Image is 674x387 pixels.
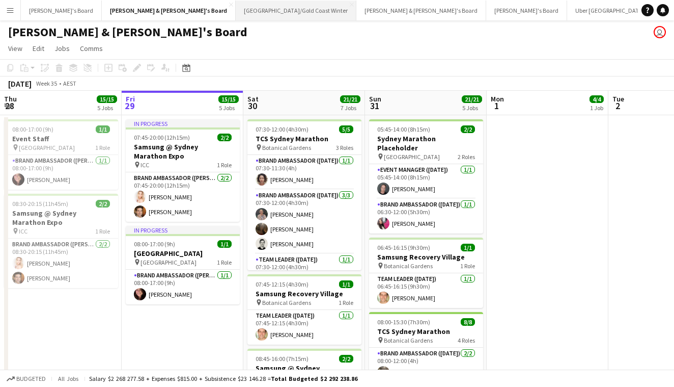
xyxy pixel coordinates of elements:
h3: Samsung Recovery Village [247,289,361,298]
span: Edit [33,44,44,53]
span: 31 [368,100,381,112]
h3: [GEOGRAPHIC_DATA] [126,249,240,258]
app-card-role: Event Manager ([DATE])1/105:45-14:00 (8h15m)[PERSON_NAME] [369,164,483,199]
app-job-card: 08:00-17:00 (9h)1/1Event Staff [GEOGRAPHIC_DATA]1 RoleBrand Ambassador ([PERSON_NAME])1/108:00-17... [4,119,118,190]
app-card-role: Brand Ambassador ([DATE])3/307:30-12:00 (4h30m)[PERSON_NAME][PERSON_NAME][PERSON_NAME] [247,190,361,254]
span: 1 [489,100,504,112]
app-user-avatar: Jenny Tu [654,26,666,38]
span: 1/1 [339,280,353,288]
div: 5 Jobs [462,104,482,112]
app-card-role: Brand Ambassador ([PERSON_NAME])1/108:00-17:00 (9h)[PERSON_NAME] [4,155,118,190]
app-job-card: In progress08:00-17:00 (9h)1/1[GEOGRAPHIC_DATA] [GEOGRAPHIC_DATA]1 RoleBrand Ambassador ([PERSON_... [126,226,240,304]
button: [GEOGRAPHIC_DATA]/Gold Coast Winter [236,1,356,20]
app-job-card: 08:30-20:15 (11h45m)2/2Samsung @ Sydney Marathon Expo ICC1 RoleBrand Ambassador ([PERSON_NAME])2/... [4,194,118,288]
app-card-role: Team Leader ([DATE])1/107:45-12:15 (4h30m)[PERSON_NAME] [247,310,361,345]
app-card-role: Team Leader ([DATE])1/107:30-12:00 (4h30m) [247,254,361,289]
div: 7 Jobs [341,104,360,112]
span: Botanical Gardens [262,299,311,306]
a: Jobs [50,42,74,55]
span: Comms [80,44,103,53]
span: 1/1 [217,240,232,248]
span: 15/15 [97,95,117,103]
span: 30 [246,100,259,112]
button: [PERSON_NAME] & [PERSON_NAME]'s Board [102,1,236,20]
span: 05:45-14:00 (8h15m) [377,125,430,133]
span: Sat [247,94,259,104]
a: Edit [29,42,48,55]
app-job-card: 06:45-16:15 (9h30m)1/1Samsung Recovery Village Botanical Gardens1 RoleTeam Leader ([DATE])1/106:4... [369,238,483,308]
span: Botanical Gardens [262,144,311,151]
button: [PERSON_NAME]'s Board [486,1,567,20]
span: 21/21 [462,95,482,103]
span: Botanical Gardens [384,337,433,344]
span: Jobs [54,44,70,53]
div: 5 Jobs [219,104,238,112]
span: 1 Role [95,144,110,151]
span: 2/2 [96,200,110,208]
h3: Sydney Marathon Placeholder [369,134,483,152]
a: View [4,42,26,55]
span: 08:00-17:00 (9h) [12,125,53,133]
span: Sun [369,94,381,104]
span: All jobs [56,375,80,382]
div: 1 Job [590,104,603,112]
div: AEST [63,80,76,87]
span: 1 Role [217,161,232,169]
span: 08:45-16:00 (7h15m) [256,355,308,363]
app-job-card: 07:30-12:00 (4h30m)5/5TCS Sydney Marathon Botanical Gardens3 RolesBrand Ambassador ([DATE])1/107:... [247,119,361,270]
span: 2 [611,100,624,112]
span: 07:30-12:00 (4h30m) [256,125,308,133]
span: Budgeted [16,375,46,382]
span: 1 Role [460,262,475,270]
h3: TCS Sydney Marathon [369,327,483,336]
span: 08:00-15:30 (7h30m) [377,318,430,326]
app-card-role: Brand Ambassador ([PERSON_NAME])2/207:45-20:00 (12h15m)[PERSON_NAME][PERSON_NAME] [126,172,240,222]
span: 28 [3,100,17,112]
span: 1 Role [217,259,232,266]
div: In progress [126,119,240,127]
button: [PERSON_NAME] & [PERSON_NAME]'s Board [356,1,486,20]
a: Comms [76,42,107,55]
span: 15/15 [218,95,239,103]
div: Salary $2 268 277.58 + Expenses $815.00 + Subsistence $23 146.28 = [89,375,357,382]
span: Week 35 [34,80,59,87]
span: Thu [4,94,17,104]
div: 07:45-12:15 (4h30m)1/1Samsung Recovery Village Botanical Gardens1 RoleTeam Leader ([DATE])1/107:4... [247,274,361,345]
div: In progress [126,226,240,234]
span: [GEOGRAPHIC_DATA] [384,153,440,161]
span: 2/2 [339,355,353,363]
span: 1 Role [95,227,110,235]
h1: [PERSON_NAME] & [PERSON_NAME]'s Board [8,24,247,40]
button: [PERSON_NAME]'s Board [21,1,102,20]
div: [DATE] [8,79,32,89]
span: 1/1 [96,125,110,133]
h3: Samsung @ Sydney Marathon Expo [126,142,240,161]
span: 4/4 [589,95,604,103]
button: Budgeted [5,373,47,384]
app-card-role: Brand Ambassador ([PERSON_NAME])1/108:00-17:00 (9h)[PERSON_NAME] [126,270,240,304]
app-card-role: Team Leader ([DATE])1/106:45-16:15 (9h30m)[PERSON_NAME] [369,273,483,308]
span: 08:30-20:15 (11h45m) [12,200,68,208]
span: 2/2 [217,134,232,141]
span: 1 Role [339,299,353,306]
span: Fri [126,94,135,104]
span: Tue [612,94,624,104]
span: 8/8 [461,318,475,326]
span: Mon [491,94,504,104]
span: 2 Roles [458,153,475,161]
span: View [8,44,22,53]
app-card-role: Brand Ambassador ([PERSON_NAME])2/208:30-20:15 (11h45m)[PERSON_NAME][PERSON_NAME] [4,239,118,288]
span: Botanical Gardens [384,262,433,270]
button: Uber [GEOGRAPHIC_DATA] [567,1,653,20]
app-job-card: In progress07:45-20:00 (12h15m)2/2Samsung @ Sydney Marathon Expo ICC1 RoleBrand Ambassador ([PERS... [126,119,240,222]
h3: Samsung Recovery Village [369,252,483,262]
span: [GEOGRAPHIC_DATA] [141,259,196,266]
h3: TCS Sydney Marathon [247,134,361,143]
h3: Event Staff [4,134,118,143]
app-job-card: 05:45-14:00 (8h15m)2/2Sydney Marathon Placeholder [GEOGRAPHIC_DATA]2 RolesEvent Manager ([DATE])1... [369,119,483,234]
